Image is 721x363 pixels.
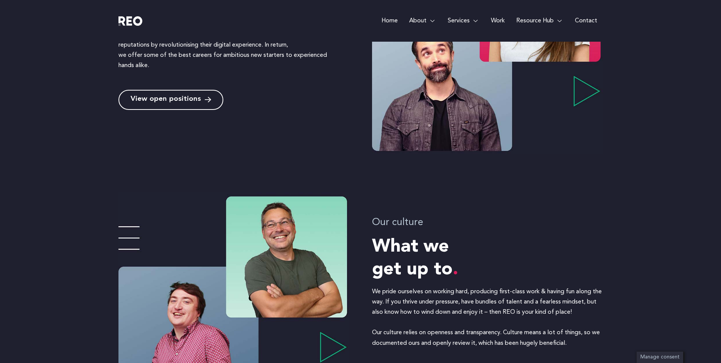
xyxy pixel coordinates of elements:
span: We pride ourselves on working hard, producing first-class work & having fun along the way. If you... [372,289,603,346]
span: View open positions [131,96,201,103]
span: Manage consent [640,355,679,360]
span: What we get up to [372,238,458,279]
h4: Our culture [372,215,603,230]
a: View open positions [118,90,223,110]
p: We want you to transform our clients’ businesses and reputations by revolutionising their digital... [118,30,344,71]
